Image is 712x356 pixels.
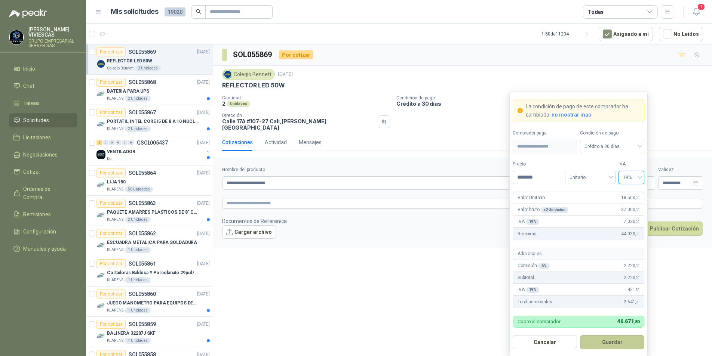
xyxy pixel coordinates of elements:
[23,185,70,201] span: Órdenes de Compra
[518,218,539,225] p: IVA
[9,225,77,239] a: Configuración
[541,207,568,213] div: x 2 Unidades
[107,217,123,223] p: KLARENS
[107,118,200,125] p: PORTATIL INTEL CORE I5 DE 8 A 10 NUCLEOS
[222,217,287,225] p: Documentos de Referencia
[125,126,151,132] div: 2 Unidades
[122,140,128,145] div: 0
[96,320,126,329] div: Por cotizar
[129,231,156,236] p: SOL055862
[222,138,253,146] div: Cotizaciones
[103,140,108,145] div: 0
[23,245,66,253] span: Manuales y ayuda
[86,317,213,347] a: Por cotizarSOL055859[DATE] Company LogoBALINERA 32207J SKFKLARENS1 Unidades
[96,47,126,56] div: Por cotizar
[645,222,703,236] button: Publicar Cotización
[624,274,639,281] span: 2.220
[518,262,550,269] p: Comisión
[518,250,541,257] p: Adicionales
[396,100,709,107] p: Crédito a 30 días
[129,261,156,266] p: SOL055861
[9,30,24,44] img: Company Logo
[96,259,126,268] div: Por cotizar
[23,210,51,219] span: Remisiones
[588,8,604,16] div: Todas
[23,65,35,73] span: Inicio
[137,140,168,145] p: GSOL005437
[125,277,151,283] div: 1 Unidades
[125,307,151,313] div: 1 Unidades
[197,200,210,207] p: [DATE]
[635,276,639,280] span: ,00
[624,298,639,306] span: 2.641
[125,186,153,192] div: 50 Unidades
[570,172,611,183] span: Unitario
[125,217,151,223] div: 2 Unidades
[129,49,156,55] p: SOL055869
[125,96,151,102] div: 2 Unidades
[116,140,121,145] div: 0
[513,335,577,349] button: Cancelar
[86,196,213,226] a: Por cotizarSOL055863[DATE] Company LogoPAQUETE AMARRES PLASTICOS DE 8" COLOR NEGROKLARENS2 Unidades
[86,75,213,105] a: Por cotizarSOL055868[DATE] Company LogoBATERIA PARA UPSKLARENS2 Unidades
[96,59,105,68] img: Company Logo
[9,182,77,204] a: Órdenes de Compra
[635,232,639,236] span: ,00
[659,27,703,41] button: No Leídos
[619,161,644,168] label: IVA
[86,226,213,256] a: Por cotizarSOL055862[DATE] Company LogoESCUADRA METALICA PARA SOLDADURAKLARENS1 Unidades
[9,130,77,145] a: Licitaciones
[129,80,156,85] p: SOL055868
[233,49,273,61] h3: SOL055869
[96,199,126,208] div: Por cotizar
[109,140,115,145] div: 0
[538,263,550,269] div: 6 %
[86,165,213,196] a: Por cotizarSOL055864[DATE] Company LogoLIJA 150KLARENS50 Unidades
[107,338,123,344] p: KLARENS
[278,71,293,78] p: [DATE]
[222,81,285,89] p: REFLECTOR LED 50W
[96,138,211,162] a: 2 0 0 0 0 0 GSOL005437[DATE] Company LogoVENTILADORKia
[23,151,58,159] span: Negociaciones
[635,288,639,292] span: ,80
[621,194,639,201] span: 18.500
[627,286,639,293] span: 421
[96,180,105,189] img: Company Logo
[28,27,77,37] p: [PERSON_NAME] VIVIESCAS
[526,287,540,293] div: 19 %
[197,170,210,177] p: [DATE]
[658,166,703,173] label: Validez
[107,126,123,132] p: KLARENS
[222,166,551,173] label: Nombre del producto
[135,65,161,71] div: 2 Unidades
[86,287,213,317] a: Por cotizarSOL055860[DATE] Company LogoJUEGO MANOMETRO PARA EQUIPOS DE ARGON Y OXICORTE [PERSON_N...
[222,95,390,100] p: Cantidad
[23,82,34,90] span: Chat
[96,301,105,310] img: Company Logo
[107,209,200,216] p: PAQUETE AMARRES PLASTICOS DE 8" COLOR NEGRO
[128,140,134,145] div: 0
[96,90,105,99] img: Company Logo
[129,201,156,206] p: SOL055863
[107,96,123,102] p: KLARENS
[9,165,77,179] a: Cotizar
[518,286,539,293] p: IVA
[526,219,540,225] div: 19 %
[396,95,709,100] p: Condición de pago
[197,139,210,146] p: [DATE]
[552,112,591,118] span: no mostrar mas
[617,318,639,324] span: 46.671
[96,271,105,280] img: Company Logo
[86,44,213,75] a: Por cotizarSOL055869[DATE] Company LogoREFLECTOR LED 50WColegio Bennett2 Unidades
[526,102,639,119] p: La condición de pago de este comprador ha cambiado.
[624,218,639,225] span: 7.030
[513,161,565,168] label: Precio
[518,194,545,201] p: Valor Unitario
[107,247,123,253] p: KLARENS
[23,168,40,176] span: Cotizar
[129,110,156,115] p: SOL055867
[518,108,523,113] span: exclamation-circle
[623,172,640,183] span: 19%
[224,70,232,78] img: Company Logo
[599,27,653,41] button: Asignado a mi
